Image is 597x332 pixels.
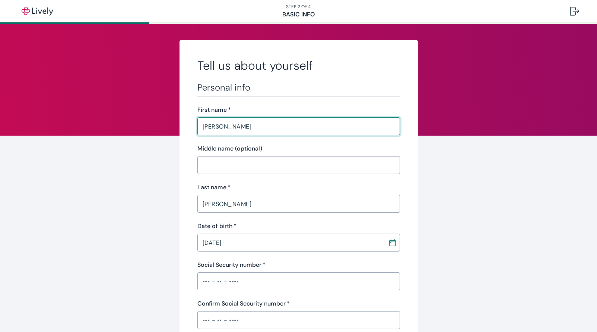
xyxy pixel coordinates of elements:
[389,239,396,246] svg: Calendar
[197,222,236,231] label: Date of birth
[197,183,231,192] label: Last name
[197,260,266,269] label: Social Security number
[197,105,231,114] label: First name
[16,7,58,16] img: Lively
[197,313,400,328] input: ••• - •• - ••••
[197,235,383,250] input: MM / DD / YYYY
[197,82,400,93] h3: Personal info
[197,58,400,73] h2: Tell us about yourself
[197,144,262,153] label: Middle name (optional)
[386,236,399,249] button: Choose date, selected date is Sep 25, 1959
[564,2,585,20] button: Log out
[197,274,400,289] input: ••• - •• - ••••
[197,299,290,308] label: Confirm Social Security number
